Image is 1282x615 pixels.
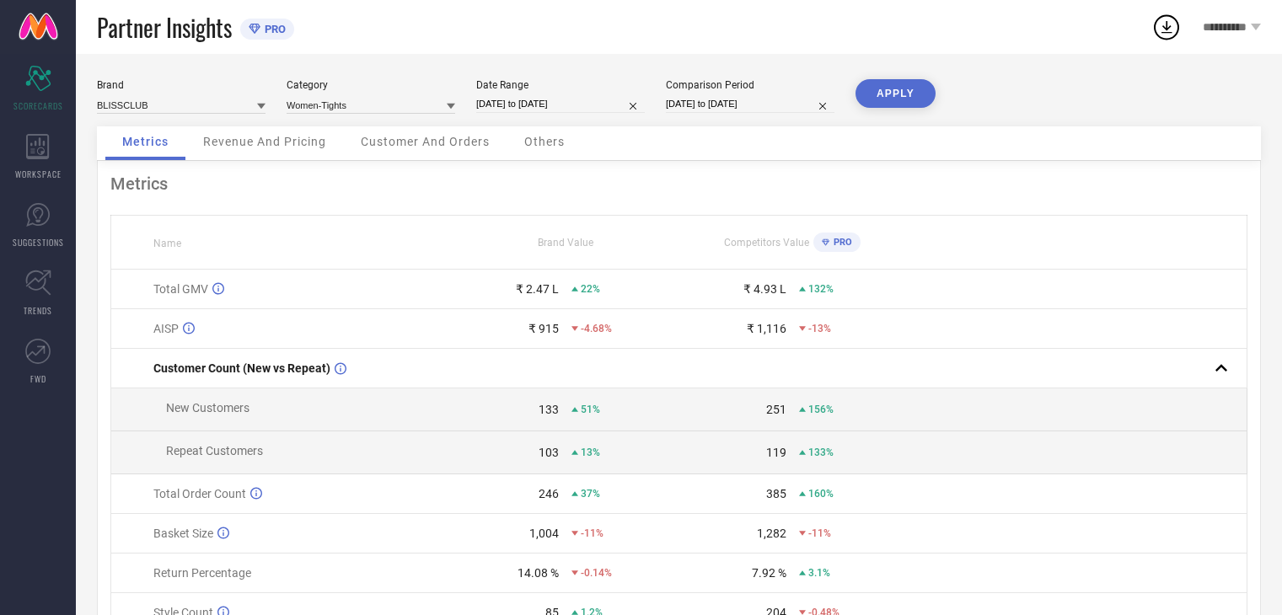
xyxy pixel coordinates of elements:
div: ₹ 915 [528,322,559,335]
span: 51% [581,404,600,415]
div: ₹ 2.47 L [516,282,559,296]
span: SUGGESTIONS [13,236,64,249]
span: SCORECARDS [13,99,63,112]
span: Name [153,238,181,249]
span: PRO [829,237,852,248]
div: Brand [97,79,266,91]
span: Revenue And Pricing [203,135,326,148]
input: Select comparison period [666,95,834,113]
span: 37% [581,488,600,500]
span: New Customers [166,401,249,414]
span: 22% [581,283,600,295]
span: PRO [260,23,286,35]
div: 1,004 [529,527,559,540]
span: WORKSPACE [15,168,62,180]
div: 119 [766,446,786,459]
span: -11% [581,527,603,539]
div: Comparison Period [666,79,834,91]
span: 156% [808,404,834,415]
span: 13% [581,447,600,458]
span: AISP [153,322,179,335]
div: 14.08 % [518,566,559,580]
div: 246 [539,487,559,500]
div: 7.92 % [752,566,786,580]
span: 132% [808,283,834,295]
span: Customer And Orders [361,135,490,148]
div: ₹ 4.93 L [743,282,786,296]
span: Brand Value [538,237,593,249]
div: Category [287,79,455,91]
span: Repeat Customers [166,444,263,457]
span: -0.14% [581,567,612,579]
span: Others [524,135,565,148]
span: 3.1% [808,567,830,579]
div: 1,282 [757,527,786,540]
span: -13% [808,323,831,334]
span: Customer Count (New vs Repeat) [153,361,330,375]
div: ₹ 1,116 [747,322,786,335]
input: Select date range [476,95,645,113]
div: Date Range [476,79,645,91]
span: -11% [808,527,831,539]
span: Basket Size [153,527,213,540]
span: Competitors Value [724,237,809,249]
span: Return Percentage [153,566,251,580]
span: FWD [30,372,46,385]
div: Open download list [1151,12,1182,42]
span: Total GMV [153,282,208,296]
button: APPLY [856,79,936,108]
span: TRENDS [24,304,52,317]
span: Total Order Count [153,487,246,500]
div: 251 [766,403,786,416]
span: Partner Insights [97,10,232,45]
span: -4.68% [581,323,612,334]
div: 103 [539,446,559,459]
span: Metrics [122,135,169,148]
span: 133% [808,447,834,458]
span: 160% [808,488,834,500]
div: 385 [766,487,786,500]
div: 133 [539,403,559,416]
div: Metrics [110,174,1247,194]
